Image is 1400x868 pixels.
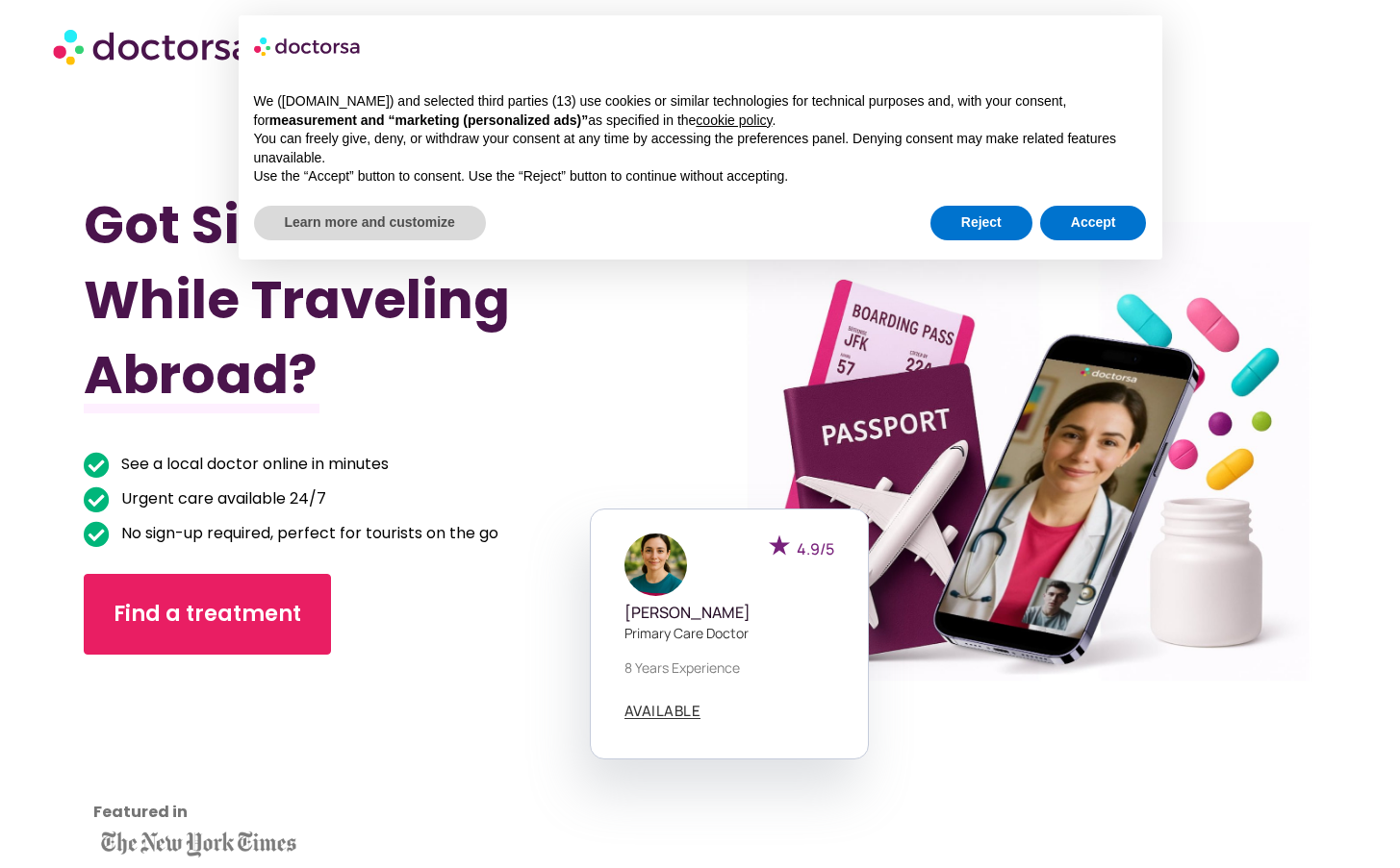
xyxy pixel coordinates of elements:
[254,167,1147,186] p: Use the “Accept” button to consent. Use the “Reject” button to continue without accepting.
[84,574,331,655] a: Find a treatment
[930,206,1032,240] button: Reject
[624,657,834,678] p: 8 years experience
[116,451,389,478] span: See a local doctor online in minutes
[254,92,1147,130] p: We ([DOMAIN_NAME]) and selected third parties (13) use cookies or similar technologies for techni...
[797,538,834,559] span: 4.9/5
[93,801,188,823] strong: Featured in
[624,623,834,643] p: Primary care doctor
[116,485,326,512] span: Urgent care available 24/7
[624,704,701,718] span: AVAILABLE
[84,187,607,412] h1: Got Sick While Traveling Abroad?
[116,520,498,547] span: No sign-up required, perfect for tourists on the go
[1040,206,1147,240] button: Accept
[254,206,486,240] button: Learn more and customize
[624,604,834,622] h5: [PERSON_NAME]
[93,683,267,828] iframe: Customer reviews powered by Trustpilot
[114,599,301,630] span: Find a treatment
[624,704,701,719] a: AVAILABLE
[696,112,772,128] a: cookie policy
[254,31,362,62] img: logo
[269,112,588,128] strong: measurement and “marketing (personalized ads)”
[254,130,1147,167] p: You can freely give, deny, or withdraw your consent at any time by accessing the preferences pane...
